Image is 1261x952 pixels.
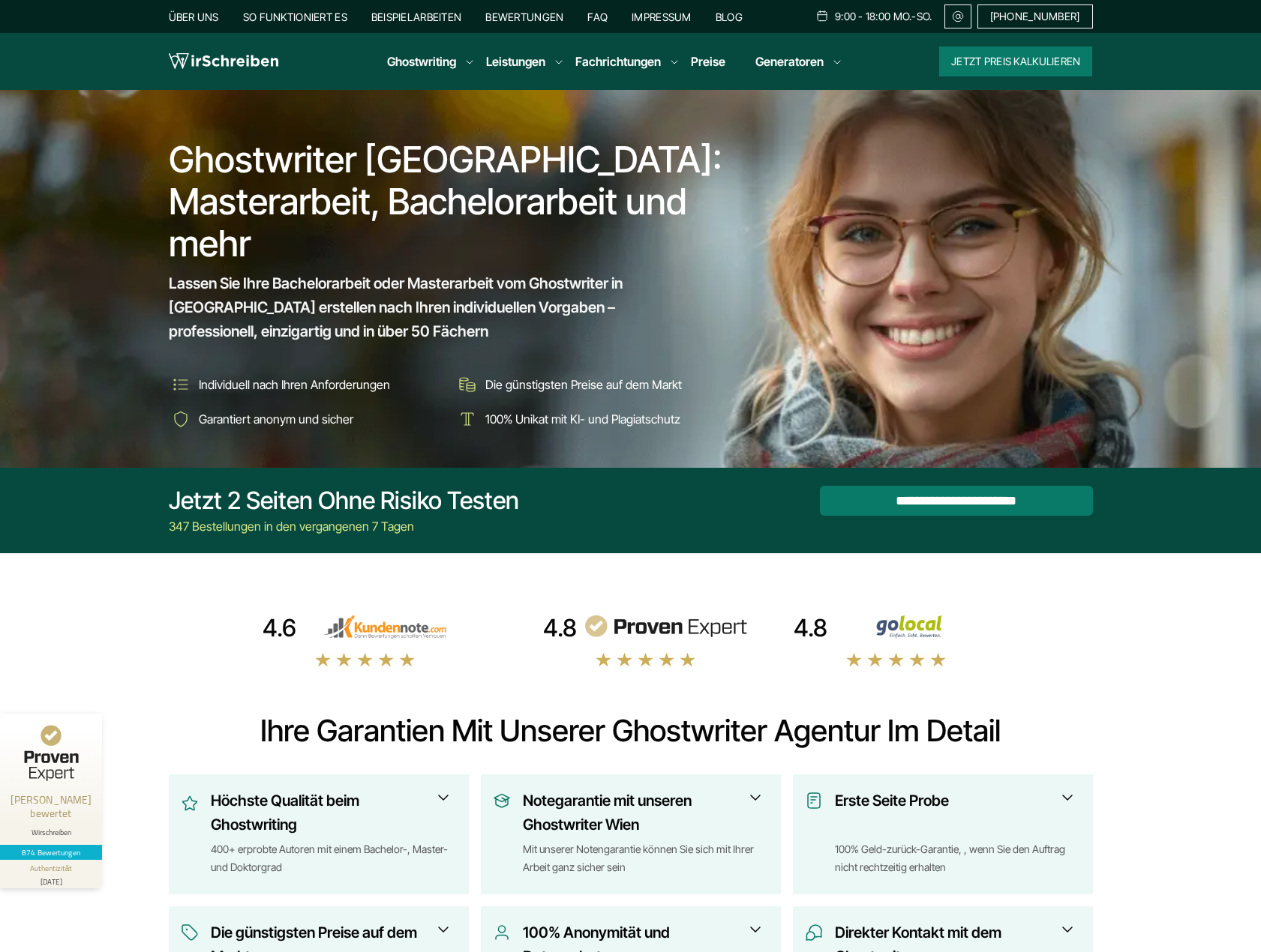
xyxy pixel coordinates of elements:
a: Impressum [632,10,692,23]
img: stars [845,651,947,668]
h3: Notegarantie mit unseren Ghostwriter Wien [523,789,759,837]
a: Leistungen [486,52,545,70]
img: Email [951,10,965,22]
button: Jetzt Preis kalkulieren [939,46,1092,76]
img: Die günstigsten Preise auf dem Markt [455,373,479,397]
li: Die günstigsten Preise auf dem Markt [455,373,731,397]
li: Garantiert anonym und sicher [169,407,445,431]
span: [PHONE_NUMBER] [990,10,1080,22]
div: 4.6 [263,613,296,643]
a: [PHONE_NUMBER] [977,4,1093,28]
img: Die günstigsten Preise auf dem Markt [181,924,199,942]
div: 347 Bestellungen in den vergangenen 7 Tagen [169,517,519,535]
img: Notegarantie mit unseren Ghostwriter Wien [493,792,511,810]
div: Jetzt 2 Seiten ohne Risiko testen [169,486,519,516]
img: Erste Seite Probe [805,792,823,810]
img: stars [314,651,416,668]
img: Schedule [815,10,829,22]
a: Blog [716,10,743,23]
img: Individuell nach Ihren Anforderungen [169,373,193,397]
div: 4.8 [543,613,577,643]
div: Mit unserer Notengarantie können Sie sich mit Ihrer Arbeit ganz sicher sein [523,840,769,876]
div: Authentizität [30,863,73,874]
a: So funktioniert es [243,10,347,23]
a: Fachrichtungen [575,52,661,70]
img: 100% Unikat mit KI- und Plagiatschutz [455,407,479,431]
a: Generatoren [755,52,824,70]
span: 9:00 - 18:00 Mo.-So. [835,10,932,22]
img: provenexpert reviews [583,615,748,639]
div: [DATE] [6,874,96,885]
div: 100% Geld-zurück-Garantie, , wenn Sie den Auftrag nicht rechtzeitig erhalten [835,840,1081,876]
img: Direkter Kontakt mit dem Ghostwriter [805,924,823,942]
img: Wirschreiben Bewertungen [833,615,998,639]
li: Individuell nach Ihren Anforderungen [169,373,445,397]
a: Ghostwriting [387,52,456,70]
img: Garantiert anonym und sicher [169,407,193,431]
a: Preise [691,54,725,69]
h2: Ihre Garantien mit unserer Ghostwriter Agentur im Detail [169,713,1093,749]
a: Bewertungen [485,10,563,23]
a: Beispielarbeiten [371,10,461,23]
div: 400+ erprobte Autoren mit einem Bachelor-, Master- und Doktorgrad [211,840,457,876]
h3: Erste Seite Probe [835,789,1071,837]
a: Über uns [169,10,219,23]
span: Lassen Sie Ihre Bachelorarbeit oder Masterarbeit vom Ghostwriter in [GEOGRAPHIC_DATA] erstellen n... [169,271,704,343]
div: 4.8 [794,613,827,643]
img: 100% Anonymität und Datenschutz [493,924,511,942]
img: Höchste Qualität beim Ghostwriting [181,792,199,816]
h1: Ghostwriter [GEOGRAPHIC_DATA]: Masterarbeit, Bachelorarbeit und mehr [169,139,733,265]
img: kundennote [302,615,467,639]
a: FAQ [587,10,608,23]
img: stars [595,651,697,668]
h3: Höchste Qualität beim Ghostwriting [211,789,447,837]
div: Wirschreiben [6,828,96,837]
img: logo wirschreiben [169,50,278,73]
li: 100% Unikat mit KI- und Plagiatschutz [455,407,731,431]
